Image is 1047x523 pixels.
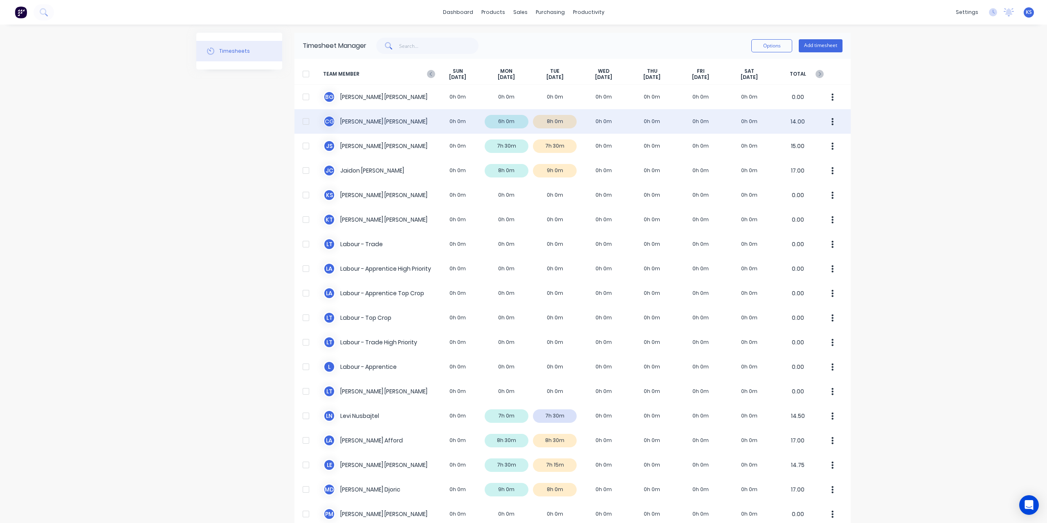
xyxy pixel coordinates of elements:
span: FRI [697,68,705,74]
button: Timesheets [196,41,282,61]
div: productivity [569,6,609,18]
button: Add timesheet [799,39,843,52]
div: purchasing [532,6,569,18]
span: WED [598,68,609,74]
div: settings [952,6,982,18]
span: [DATE] [449,74,466,81]
div: products [477,6,509,18]
img: Factory [15,6,27,18]
span: SUN [453,68,463,74]
span: KS [1026,9,1032,16]
input: Search... [399,38,479,54]
span: SAT [744,68,754,74]
span: [DATE] [595,74,612,81]
span: MON [500,68,512,74]
div: Timesheet Manager [303,41,366,51]
span: [DATE] [692,74,709,81]
div: sales [509,6,532,18]
a: dashboard [439,6,477,18]
div: Timesheets [219,47,250,55]
span: [DATE] [498,74,515,81]
div: Open Intercom Messenger [1019,495,1039,515]
span: [DATE] [546,74,564,81]
span: TOTAL [773,68,822,81]
span: TUE [550,68,559,74]
span: [DATE] [643,74,661,81]
span: [DATE] [741,74,758,81]
span: THU [647,68,657,74]
button: Options [751,39,792,52]
span: TEAM MEMBER [323,68,434,81]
